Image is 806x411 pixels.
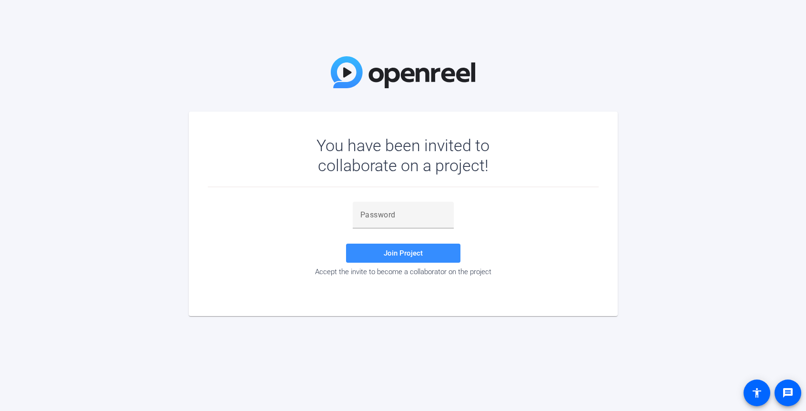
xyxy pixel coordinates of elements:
div: You have been invited to collaborate on a project! [289,135,517,175]
mat-icon: accessibility [751,387,763,399]
mat-icon: message [782,387,794,399]
img: OpenReel Logo [331,56,476,88]
div: Accept the invite to become a collaborator on the project [208,267,599,276]
input: Password [360,209,446,221]
button: Join Project [346,244,460,263]
span: Join Project [384,249,423,257]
